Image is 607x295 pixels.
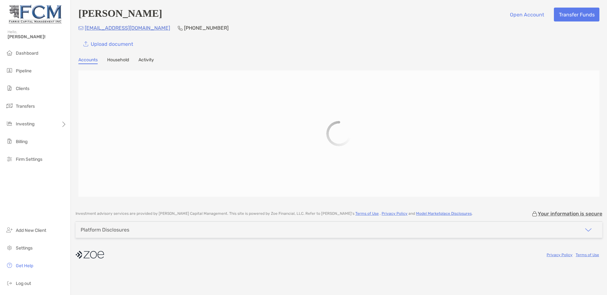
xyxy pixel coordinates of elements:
[6,137,13,145] img: billing icon
[16,104,35,109] span: Transfers
[6,155,13,163] img: firm-settings icon
[16,281,31,286] span: Log out
[382,211,408,216] a: Privacy Policy
[6,262,13,269] img: get-help icon
[547,253,573,257] a: Privacy Policy
[16,68,32,74] span: Pipeline
[76,248,104,262] img: company logo
[78,37,138,51] a: Upload document
[184,24,229,32] p: [PHONE_NUMBER]
[83,41,88,47] img: button icon
[16,121,34,127] span: Investing
[6,102,13,110] img: transfers icon
[576,253,599,257] a: Terms of Use
[16,245,33,251] span: Settings
[16,228,46,233] span: Add New Client
[78,8,162,21] h4: [PERSON_NAME]
[6,120,13,127] img: investing icon
[16,157,42,162] span: Firm Settings
[6,226,13,234] img: add_new_client icon
[6,279,13,287] img: logout icon
[6,67,13,74] img: pipeline icon
[107,57,129,64] a: Household
[6,49,13,57] img: dashboard icon
[76,211,473,216] p: Investment advisory services are provided by [PERSON_NAME] Capital Management . This site is powe...
[16,51,38,56] span: Dashboard
[85,24,170,32] p: [EMAIL_ADDRESS][DOMAIN_NAME]
[505,8,549,21] button: Open Account
[16,263,33,268] span: Get Help
[538,211,602,217] p: Your information is secure
[8,34,67,39] span: [PERSON_NAME]!
[78,57,98,64] a: Accounts
[178,26,183,31] img: Phone Icon
[16,86,29,91] span: Clients
[138,57,154,64] a: Activity
[81,227,129,233] div: Platform Disclosures
[554,8,599,21] button: Transfer Funds
[6,244,13,251] img: settings icon
[416,211,472,216] a: Model Marketplace Disclosures
[78,26,83,30] img: Email Icon
[6,84,13,92] img: clients icon
[585,226,592,234] img: icon arrow
[355,211,379,216] a: Terms of Use
[16,139,28,144] span: Billing
[8,3,63,25] img: Zoe Logo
